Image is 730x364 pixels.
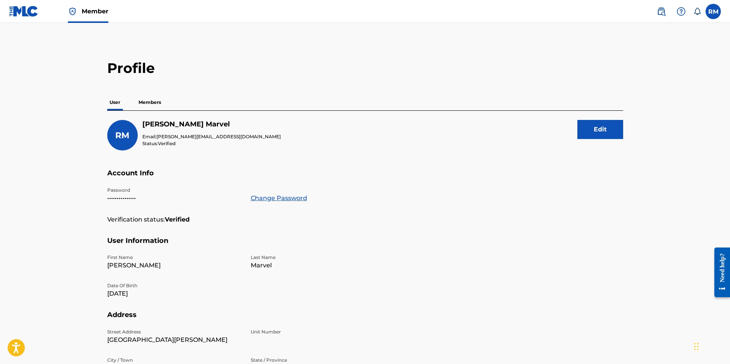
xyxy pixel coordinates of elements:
[158,141,176,146] span: Verified
[82,7,108,16] span: Member
[709,242,730,303] iframe: Resource Center
[657,7,666,16] img: search
[142,133,281,140] p: Email:
[251,261,385,270] p: Marvel
[107,328,242,335] p: Street Address
[107,169,623,187] h5: Account Info
[674,4,689,19] div: Help
[142,140,281,147] p: Status:
[577,120,623,139] button: Edit
[107,60,623,77] h2: Profile
[107,289,242,298] p: [DATE]
[107,187,242,194] p: Password
[107,194,242,203] p: •••••••••••••••
[107,236,623,254] h5: User Information
[677,7,686,16] img: help
[107,335,242,345] p: [GEOGRAPHIC_DATA][PERSON_NAME]
[107,261,242,270] p: [PERSON_NAME]
[251,194,307,203] a: Change Password
[107,282,242,289] p: Date Of Birth
[107,311,623,328] h5: Address
[9,6,39,17] img: MLC Logo
[706,4,721,19] div: User Menu
[107,357,242,364] p: City / Town
[251,328,385,335] p: Unit Number
[165,215,190,224] strong: Verified
[654,4,669,19] a: Public Search
[136,94,163,110] p: Members
[692,327,730,364] iframe: Chat Widget
[694,335,699,358] div: Drag
[142,120,281,129] h5: Ryan Marvel
[251,254,385,261] p: Last Name
[107,215,165,224] p: Verification status:
[107,94,122,110] p: User
[107,254,242,261] p: First Name
[68,7,77,16] img: Top Rightsholder
[251,357,385,364] p: State / Province
[693,8,701,15] div: Notifications
[115,130,129,141] span: RM
[156,134,281,139] span: [PERSON_NAME][EMAIL_ADDRESS][DOMAIN_NAME]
